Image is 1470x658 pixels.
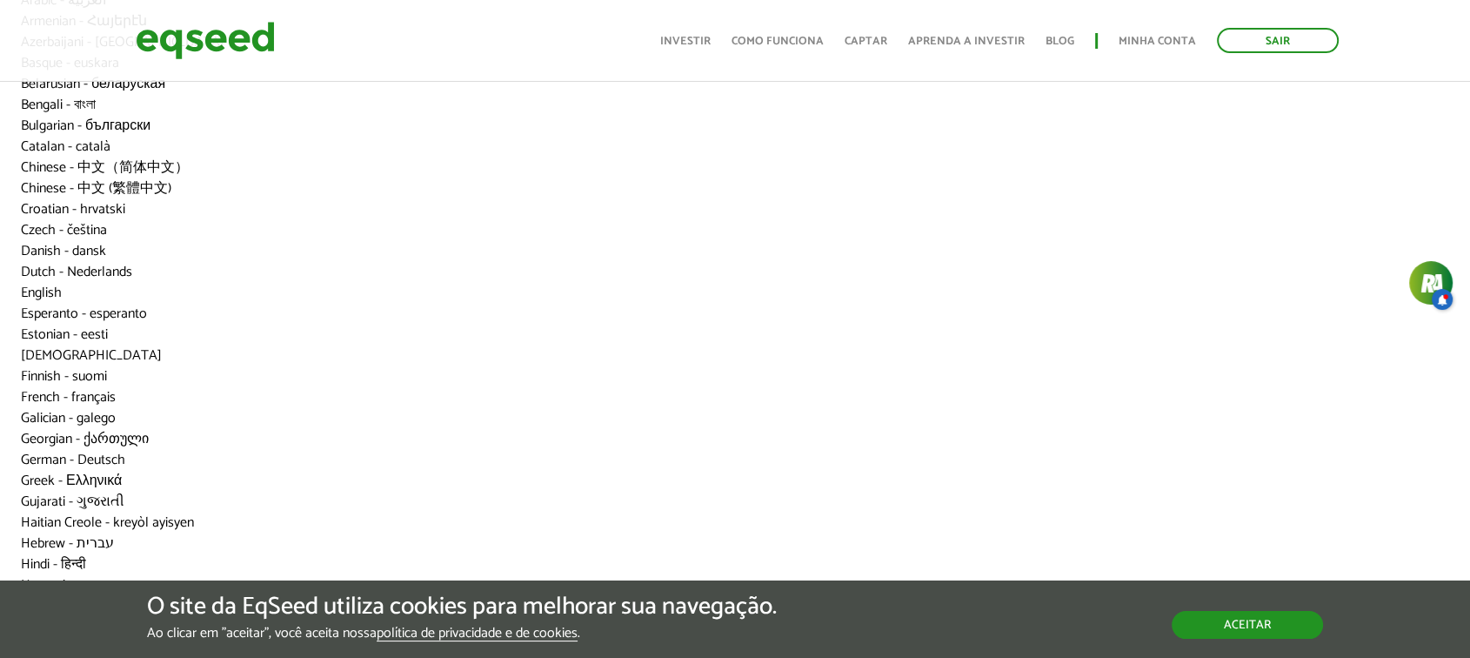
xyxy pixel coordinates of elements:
[732,36,824,47] a: Como funciona
[908,36,1025,47] a: Aprenda a investir
[1046,36,1074,47] a: Blog
[377,627,578,641] a: política de privacidade e de cookies
[845,36,887,47] a: Captar
[1217,28,1339,53] a: Sair
[147,594,777,621] h5: O site da EqSeed utiliza cookies para melhorar sua navegação.
[660,36,711,47] a: Investir
[147,625,777,641] p: Ao clicar em "aceitar", você aceita nossa .
[1119,36,1196,47] a: Minha conta
[136,17,275,64] img: EqSeed
[1172,611,1323,639] button: Aceitar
